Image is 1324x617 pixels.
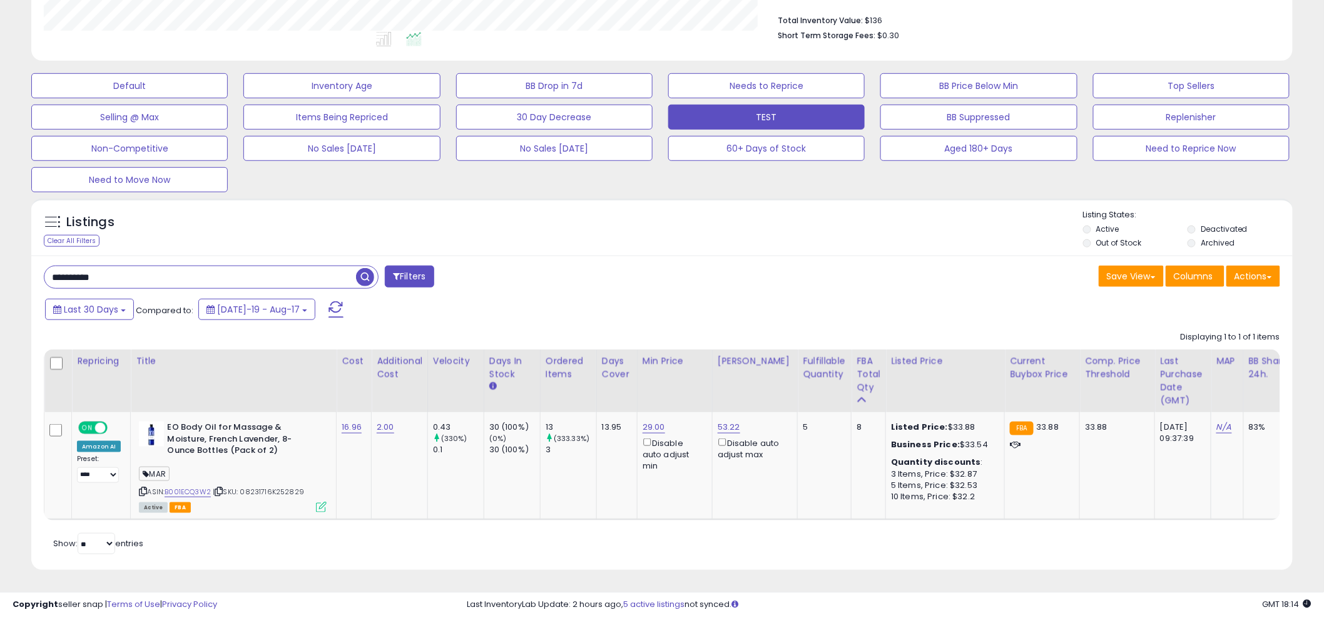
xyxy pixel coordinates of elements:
[107,598,160,610] a: Terms of Use
[1085,355,1149,381] div: Comp. Price Threshold
[198,299,315,320] button: [DATE]-19 - Aug-17
[13,598,58,610] strong: Copyright
[1083,209,1293,221] p: Listing States:
[891,457,995,468] div: :
[891,422,995,433] div: $33.88
[1010,422,1033,435] small: FBA
[77,455,121,483] div: Preset:
[167,422,319,460] b: EO Body Oil for Massage & Moisture, French Lavender, 8-Ounce Bottles (Pack of 2)
[803,422,842,433] div: 5
[342,421,362,433] a: 16.96
[668,105,865,130] button: TEST
[456,105,653,130] button: 30 Day Decrease
[1160,422,1201,444] div: [DATE] 09:37:39
[891,469,995,480] div: 3 Items, Price: $32.87
[77,441,121,452] div: Amazon AI
[31,136,228,161] button: Non-Competitive
[165,487,211,497] a: B001ECQ3W2
[441,433,467,443] small: (330%)
[77,355,125,368] div: Repricing
[139,502,168,513] span: All listings currently available for purchase on Amazon
[213,487,304,497] span: | SKU: 08231716K252829
[45,299,134,320] button: Last 30 Days
[139,422,327,511] div: ASIN:
[1216,355,1238,368] div: MAP
[778,15,863,26] b: Total Inventory Value:
[44,235,99,247] div: Clear All Filters
[1099,266,1164,287] button: Save View
[546,444,596,455] div: 3
[1096,224,1119,234] label: Active
[31,167,228,192] button: Need to Move Now
[1201,224,1248,234] label: Deactivated
[803,355,846,381] div: Fulfillable Quantity
[668,136,865,161] button: 60+ Days of Stock
[880,73,1077,98] button: BB Price Below Min
[891,421,948,433] b: Listed Price:
[243,136,440,161] button: No Sales [DATE]
[456,136,653,161] button: No Sales [DATE]
[1093,105,1290,130] button: Replenisher
[554,433,589,443] small: (333.33%)
[880,105,1077,130] button: BB Suppressed
[880,136,1077,161] button: Aged 180+ Days
[778,12,1271,27] li: $136
[170,502,191,513] span: FBA
[136,304,193,316] span: Compared to:
[1166,266,1225,287] button: Columns
[891,480,995,491] div: 5 Items, Price: $32.53
[1249,422,1290,433] div: 83%
[891,439,995,450] div: $33.54
[1263,598,1311,610] span: 2025-09-17 18:14 GMT
[877,29,899,41] span: $0.30
[718,421,740,433] a: 53.22
[1010,355,1074,381] div: Current Buybox Price
[1037,421,1059,433] span: 33.88
[139,467,170,481] span: MAR
[377,421,394,433] a: 2.00
[891,456,981,468] b: Quantity discounts
[1160,355,1206,407] div: Last Purchase Date (GMT)
[602,422,628,433] div: 13.95
[1249,355,1295,381] div: BB Share 24h.
[1085,422,1145,433] div: 33.88
[668,73,865,98] button: Needs to Reprice
[79,423,95,433] span: ON
[624,598,685,610] a: 5 active listings
[136,355,331,368] div: Title
[602,355,632,381] div: Days Cover
[891,491,995,502] div: 10 Items, Price: $32.2
[891,438,960,450] b: Business Price:
[377,355,422,381] div: Additional Cost
[489,444,540,455] div: 30 (100%)
[1093,136,1290,161] button: Need to Reprice Now
[1093,73,1290,98] button: Top Sellers
[857,422,876,433] div: 8
[162,598,217,610] a: Privacy Policy
[53,537,143,549] span: Show: entries
[1216,421,1231,433] a: N/A
[243,73,440,98] button: Inventory Age
[489,422,540,433] div: 30 (100%)
[489,355,535,381] div: Days In Stock
[1226,266,1280,287] button: Actions
[643,436,703,472] div: Disable auto adjust min
[66,214,115,231] h5: Listings
[456,73,653,98] button: BB Drop in 7d
[467,599,1311,611] div: Last InventoryLab Update: 2 hours ago, not synced.
[64,303,118,316] span: Last 30 Days
[1096,237,1142,248] label: Out of Stock
[243,105,440,130] button: Items Being Repriced
[1201,237,1235,248] label: Archived
[643,421,665,433] a: 29.00
[139,422,164,447] img: 31rlTRqI7HL._SL40_.jpg
[433,422,484,433] div: 0.43
[718,436,788,460] div: Disable auto adjust max
[31,73,228,98] button: Default
[891,355,999,368] div: Listed Price
[31,105,228,130] button: Selling @ Max
[433,444,484,455] div: 0.1
[433,355,479,368] div: Velocity
[718,355,792,368] div: [PERSON_NAME]
[1174,270,1213,283] span: Columns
